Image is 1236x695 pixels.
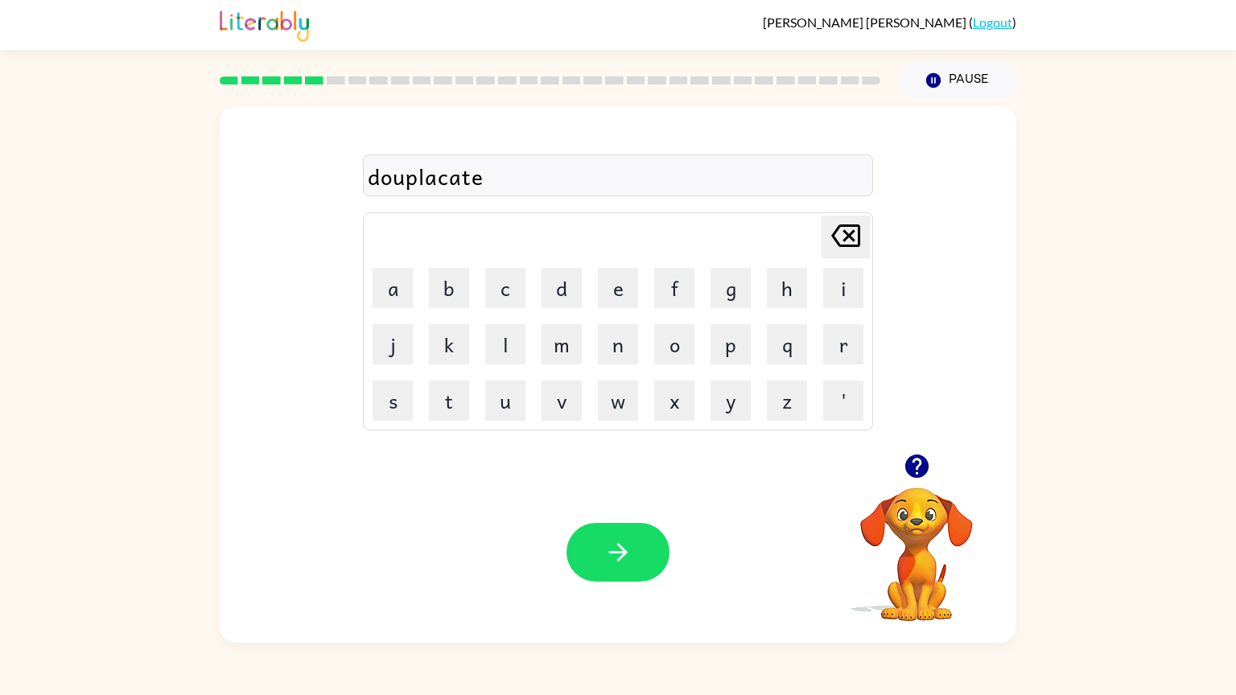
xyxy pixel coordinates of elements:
button: l [485,324,525,364]
button: c [485,268,525,308]
button: a [373,268,413,308]
button: x [654,380,694,421]
button: e [598,268,638,308]
button: u [485,380,525,421]
button: f [654,268,694,308]
button: r [823,324,863,364]
button: j [373,324,413,364]
button: m [542,324,582,364]
button: q [767,324,807,364]
img: Literably [220,6,309,42]
button: z [767,380,807,421]
button: i [823,268,863,308]
button: w [598,380,638,421]
button: o [654,324,694,364]
button: v [542,380,582,421]
button: d [542,268,582,308]
button: n [598,324,638,364]
button: b [429,268,469,308]
a: Logout [973,14,1012,30]
button: t [429,380,469,421]
button: ' [823,380,863,421]
div: douplacate [368,159,868,193]
button: Pause [900,62,1016,99]
button: p [711,324,751,364]
span: [PERSON_NAME] [PERSON_NAME] [763,14,969,30]
button: g [711,268,751,308]
div: ( ) [763,14,1016,30]
button: k [429,324,469,364]
video: Your browser must support playing .mp4 files to use Literably. Please try using another browser. [836,463,997,623]
button: h [767,268,807,308]
button: y [711,380,751,421]
button: s [373,380,413,421]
